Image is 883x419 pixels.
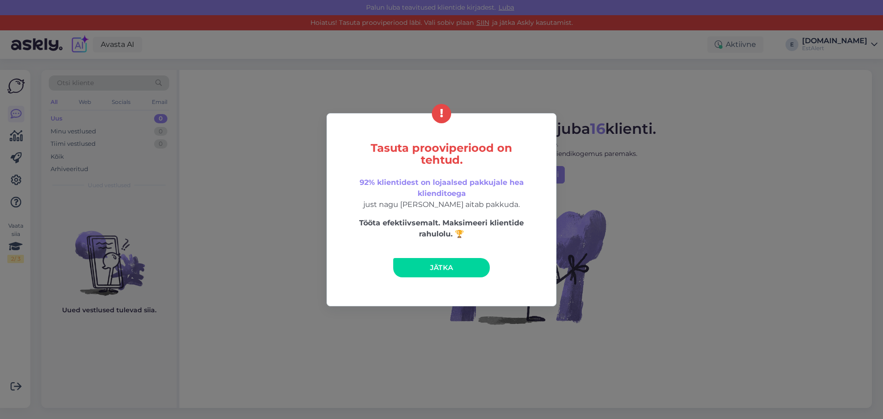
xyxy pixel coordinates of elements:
a: Jätka [393,258,490,277]
h5: Tasuta prooviperiood on tehtud. [346,142,537,166]
p: just nagu [PERSON_NAME] aitab pakkuda. [346,177,537,210]
span: Jätka [430,263,453,272]
span: 92% klientidest on lojaalsed pakkujale hea klienditoega [360,178,524,198]
p: Tööta efektiivsemalt. Maksimeeri klientide rahulolu. 🏆 [346,218,537,240]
